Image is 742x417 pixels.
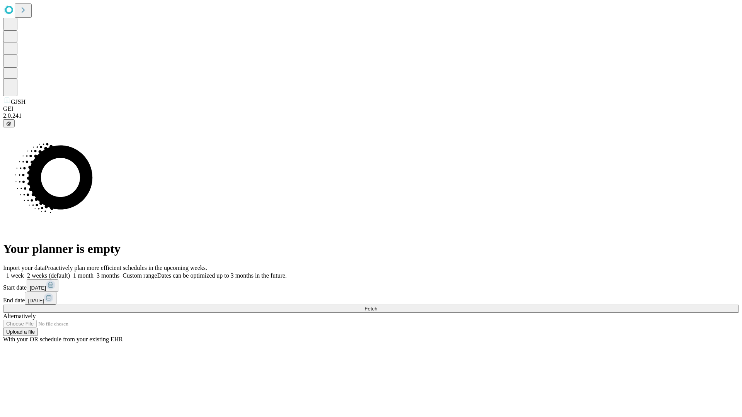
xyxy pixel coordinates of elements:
span: [DATE] [30,285,46,291]
span: [DATE] [28,298,44,303]
div: 2.0.241 [3,112,739,119]
span: Alternatively [3,313,36,319]
button: Fetch [3,305,739,313]
div: End date [3,292,739,305]
button: Upload a file [3,328,38,336]
span: 1 week [6,272,24,279]
span: Fetch [364,306,377,312]
span: Custom range [123,272,157,279]
span: 2 weeks (default) [27,272,70,279]
span: @ [6,120,12,126]
h1: Your planner is empty [3,242,739,256]
span: GJSH [11,98,26,105]
span: 1 month [73,272,94,279]
div: GEI [3,105,739,112]
button: [DATE] [25,292,56,305]
button: @ [3,119,15,127]
span: With your OR schedule from your existing EHR [3,336,123,342]
span: Import your data [3,264,45,271]
button: [DATE] [27,279,58,292]
span: Proactively plan more efficient schedules in the upcoming weeks. [45,264,207,271]
div: Start date [3,279,739,292]
span: 3 months [97,272,119,279]
span: Dates can be optimized up to 3 months in the future. [157,272,287,279]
